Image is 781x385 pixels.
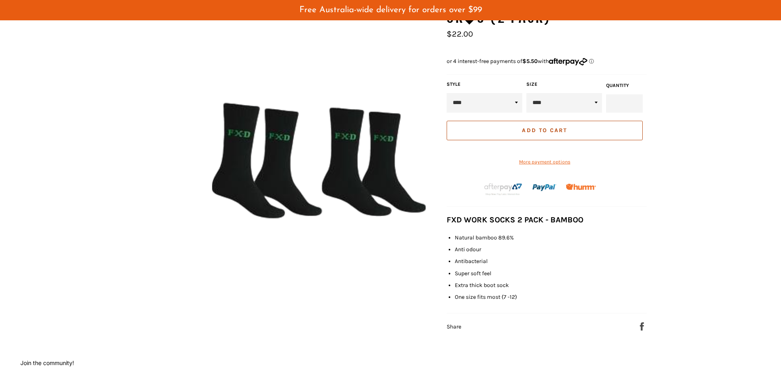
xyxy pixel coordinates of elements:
[447,29,473,39] span: $22.00
[455,246,647,253] li: Anti odour
[447,81,522,88] label: Style
[522,127,567,134] span: Add to Cart
[299,6,482,14] span: Free Australia-wide delivery for orders over $99
[447,215,583,224] strong: FXD WORK SOCKS 2 PACK - BAMBOO
[455,281,647,289] li: Extra thick boot sock
[455,257,647,265] li: Antibacterial
[20,359,74,366] button: Join the community!
[455,270,647,277] li: Super soft feel
[455,234,647,241] li: Natural bamboo 89.6%
[447,121,643,140] button: Add to Cart
[566,184,596,190] img: Humm_core_logo_RGB-01_300x60px_small_195d8312-4386-4de7-b182-0ef9b6303a37.png
[526,81,602,88] label: Size
[483,182,523,196] img: Afterpay-Logo-on-dark-bg_large.png
[447,159,643,165] a: More payment options
[606,82,643,89] label: Quantity
[447,323,461,330] span: Share
[455,294,517,300] span: One size fits most (7 -12)
[532,176,556,200] img: paypal.png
